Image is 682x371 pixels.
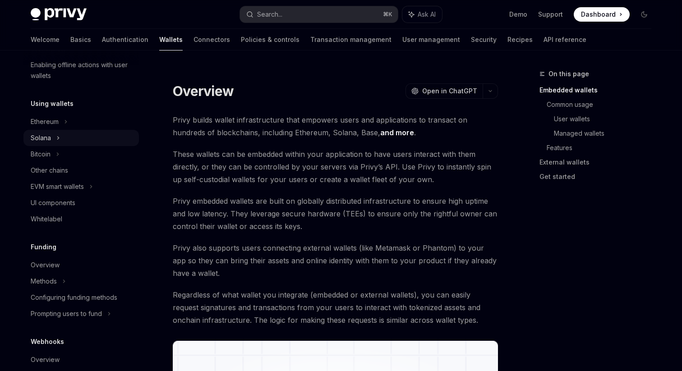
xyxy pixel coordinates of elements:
a: UI components [23,195,139,211]
a: Connectors [194,29,230,50]
div: EVM smart wallets [31,181,84,192]
span: Regardless of what wallet you integrate (embedded or external wallets), you can easily request si... [173,289,498,326]
div: Configuring funding methods [31,292,117,303]
div: Bitcoin [31,149,51,160]
a: Common usage [547,97,659,112]
a: Authentication [102,29,148,50]
span: Privy builds wallet infrastructure that empowers users and applications to transact on hundreds o... [173,114,498,139]
a: and more [380,128,414,137]
div: Prompting users to fund [31,308,102,319]
span: Privy also supports users connecting external wallets (like Metamask or Phantom) to your app so t... [173,242,498,279]
h1: Overview [173,83,234,99]
div: Other chains [31,165,68,176]
a: Embedded wallets [539,83,659,97]
div: Overview [31,354,60,365]
span: Privy embedded wallets are built on globally distributed infrastructure to ensure high uptime and... [173,195,498,233]
a: Support [538,10,563,19]
a: Other chains [23,162,139,179]
h5: Webhooks [31,336,64,347]
a: Wallets [159,29,183,50]
a: Dashboard [574,7,630,22]
img: dark logo [31,8,87,21]
a: Welcome [31,29,60,50]
a: Policies & controls [241,29,300,50]
a: Demo [509,10,527,19]
div: UI components [31,197,75,208]
button: Ask AI [402,6,442,23]
a: API reference [544,29,586,50]
a: Managed wallets [554,126,659,141]
div: Enabling offline actions with user wallets [31,60,134,81]
div: Search... [257,9,282,20]
h5: Using wallets [31,98,74,109]
span: Dashboard [581,10,616,19]
a: External wallets [539,155,659,169]
h5: Funding [31,242,56,252]
a: Features [547,141,659,155]
div: Methods [31,276,57,287]
a: Get started [539,169,659,184]
div: Whitelabel [31,214,62,224]
a: Basics [70,29,91,50]
span: ⌘ K [383,11,392,18]
a: Configuring funding methods [23,289,139,306]
span: Open in ChatGPT [422,87,477,96]
a: Enabling offline actions with user wallets [23,57,139,84]
button: Toggle dark mode [637,7,651,22]
a: User management [402,29,460,50]
a: Overview [23,352,139,368]
a: Overview [23,257,139,273]
div: Ethereum [31,116,59,127]
span: These wallets can be embedded within your application to have users interact with them directly, ... [173,148,498,186]
a: Transaction management [310,29,392,50]
div: Solana [31,133,51,143]
a: Recipes [507,29,533,50]
a: Whitelabel [23,211,139,227]
a: User wallets [554,112,659,126]
div: Overview [31,260,60,270]
button: Open in ChatGPT [406,83,483,99]
a: Security [471,29,497,50]
span: Ask AI [418,10,436,19]
button: Search...⌘K [240,6,398,23]
span: On this page [548,69,589,79]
